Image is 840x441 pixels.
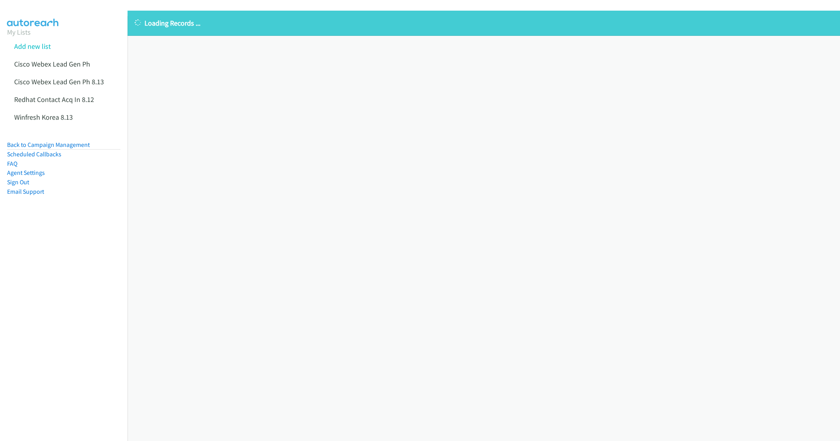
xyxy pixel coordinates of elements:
[14,42,51,51] a: Add new list
[135,18,833,28] p: Loading Records ...
[7,160,17,167] a: FAQ
[7,169,45,176] a: Agent Settings
[14,113,73,122] a: Winfresh Korea 8.13
[14,95,94,104] a: Redhat Contact Acq In 8.12
[7,141,90,148] a: Back to Campaign Management
[14,59,90,69] a: Cisco Webex Lead Gen Ph
[7,150,61,158] a: Scheduled Callbacks
[7,178,29,186] a: Sign Out
[7,28,31,37] a: My Lists
[14,77,104,86] a: Cisco Webex Lead Gen Ph 8.13
[7,188,44,195] a: Email Support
